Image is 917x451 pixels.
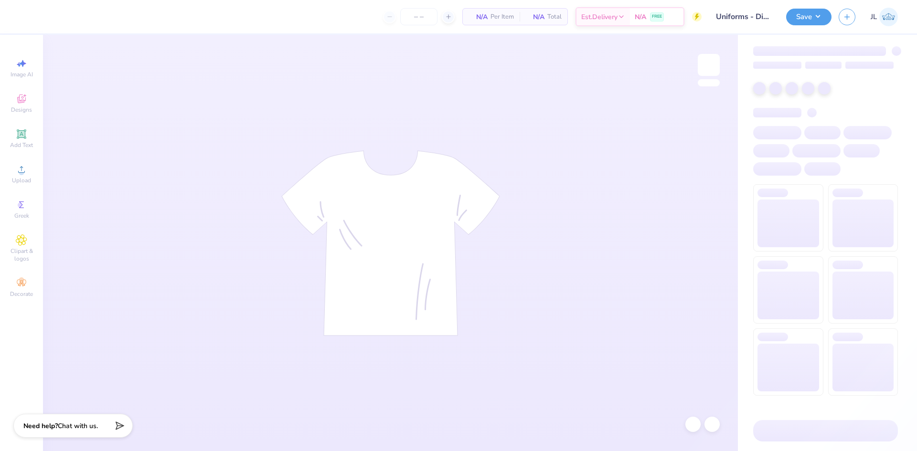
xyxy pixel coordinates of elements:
strong: Need help? [23,421,58,430]
span: Per Item [490,12,514,22]
span: Est. Delivery [581,12,618,22]
input: – – [400,8,437,25]
span: Add Text [10,141,33,149]
img: Jairo Laqui [879,8,898,26]
img: tee-skeleton.svg [281,150,500,336]
span: N/A [469,12,488,22]
span: Total [547,12,562,22]
span: Decorate [10,290,33,298]
span: Image AI [11,71,33,78]
a: JL [871,8,898,26]
span: Greek [14,212,29,220]
span: Clipart & logos [5,247,38,262]
span: N/A [635,12,646,22]
button: Save [786,9,832,25]
span: N/A [525,12,544,22]
input: Untitled Design [709,7,779,26]
span: Upload [12,177,31,184]
span: JL [871,11,877,22]
span: FREE [652,13,662,20]
span: Designs [11,106,32,114]
span: Chat with us. [58,421,98,430]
